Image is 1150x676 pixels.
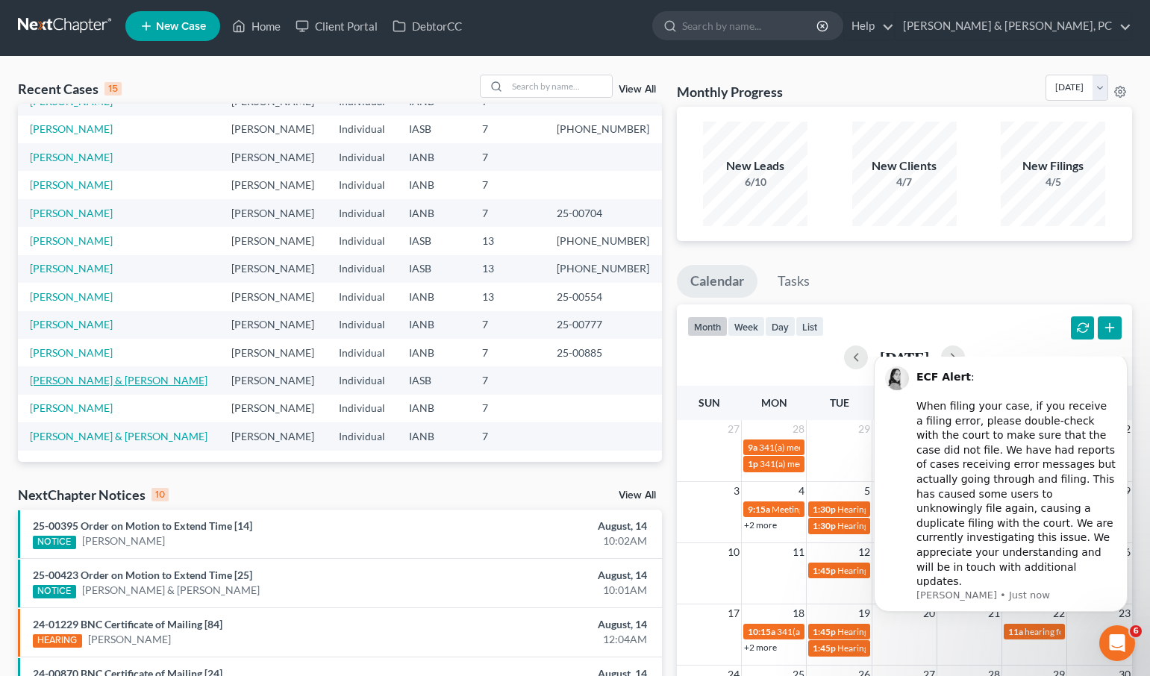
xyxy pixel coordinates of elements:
[813,642,836,654] span: 1:45p
[470,395,545,422] td: 7
[219,143,326,171] td: [PERSON_NAME]
[852,175,957,190] div: 4/7
[104,82,122,96] div: 15
[327,171,397,198] td: Individual
[1130,625,1142,637] span: 6
[452,519,647,533] div: August, 14
[327,116,397,143] td: Individual
[545,227,661,254] td: [PHONE_NUMBER]
[65,6,265,230] div: Message content
[896,13,1131,40] a: [PERSON_NAME] & [PERSON_NAME], PC
[18,80,122,98] div: Recent Cases
[397,311,470,339] td: IANB
[385,13,469,40] a: DebtorCC
[703,157,807,175] div: New Leads
[327,311,397,339] td: Individual
[397,199,470,227] td: IANB
[813,504,836,515] span: 1:30p
[219,395,326,422] td: [PERSON_NAME]
[151,488,169,501] div: 10
[327,143,397,171] td: Individual
[327,422,397,450] td: Individual
[470,366,545,394] td: 7
[791,604,806,622] span: 18
[470,227,545,254] td: 13
[327,339,397,366] td: Individual
[30,290,113,303] a: [PERSON_NAME]
[30,207,113,219] a: [PERSON_NAME]
[837,642,954,654] span: Hearing for [PERSON_NAME]
[837,504,1033,515] span: Hearing for [PERSON_NAME] & [PERSON_NAME]
[30,401,113,414] a: [PERSON_NAME]
[470,255,545,283] td: 13
[327,227,397,254] td: Individual
[748,442,757,453] span: 9a
[327,199,397,227] td: Individual
[470,116,545,143] td: 7
[619,84,656,95] a: View All
[288,13,385,40] a: Client Portal
[470,422,545,450] td: 7
[397,255,470,283] td: IASB
[830,396,849,409] span: Tue
[744,519,777,531] a: +2 more
[777,626,921,637] span: 341(a) meeting for [PERSON_NAME]
[219,366,326,394] td: [PERSON_NAME]
[764,265,823,298] a: Tasks
[33,618,222,630] a: 24-01229 BNC Certificate of Mailing [84]
[33,519,252,532] a: 25-00395 Order on Motion to Extend Time [14]
[452,568,647,583] div: August, 14
[470,199,545,227] td: 7
[30,430,207,442] a: [PERSON_NAME] & [PERSON_NAME]
[726,604,741,622] span: 17
[33,634,82,648] div: HEARING
[30,318,113,331] a: [PERSON_NAME]
[703,175,807,190] div: 6/10
[397,227,470,254] td: IASB
[796,316,824,337] button: list
[397,283,470,310] td: IANB
[1099,625,1135,661] iframe: Intercom live chat
[88,632,171,647] a: [PERSON_NAME]
[844,13,894,40] a: Help
[452,533,647,548] div: 10:02AM
[1001,175,1105,190] div: 4/5
[452,632,647,647] div: 12:04AM
[397,339,470,366] td: IANB
[82,533,165,548] a: [PERSON_NAME]
[397,143,470,171] td: IANB
[470,143,545,171] td: 7
[880,349,929,365] h2: [DATE]
[699,396,720,409] span: Sun
[219,116,326,143] td: [PERSON_NAME]
[33,585,76,598] div: NOTICE
[851,357,1150,636] iframe: Intercom notifications message
[219,422,326,450] td: [PERSON_NAME]
[545,311,661,339] td: 25-00777
[327,283,397,310] td: Individual
[760,458,904,469] span: 341(a) meeting for [PERSON_NAME]
[397,116,470,143] td: IASB
[545,255,661,283] td: [PHONE_NUMBER]
[726,420,741,438] span: 27
[452,617,647,632] div: August, 14
[545,283,661,310] td: 25-00554
[30,178,113,191] a: [PERSON_NAME]
[545,116,661,143] td: [PHONE_NUMBER]
[30,374,207,386] a: [PERSON_NAME] & [PERSON_NAME]
[677,83,783,101] h3: Monthly Progress
[397,366,470,394] td: IASB
[156,21,206,32] span: New Case
[765,316,796,337] button: day
[30,346,113,359] a: [PERSON_NAME]
[82,583,260,598] a: [PERSON_NAME] & [PERSON_NAME]
[813,565,836,576] span: 1:45p
[682,12,819,40] input: Search by name...
[397,395,470,422] td: IANB
[470,339,545,366] td: 7
[759,442,903,453] span: 341(a) meeting for [PERSON_NAME]
[726,543,741,561] span: 10
[837,520,954,531] span: Hearing for [PERSON_NAME]
[219,339,326,366] td: [PERSON_NAME]
[545,339,661,366] td: 25-00885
